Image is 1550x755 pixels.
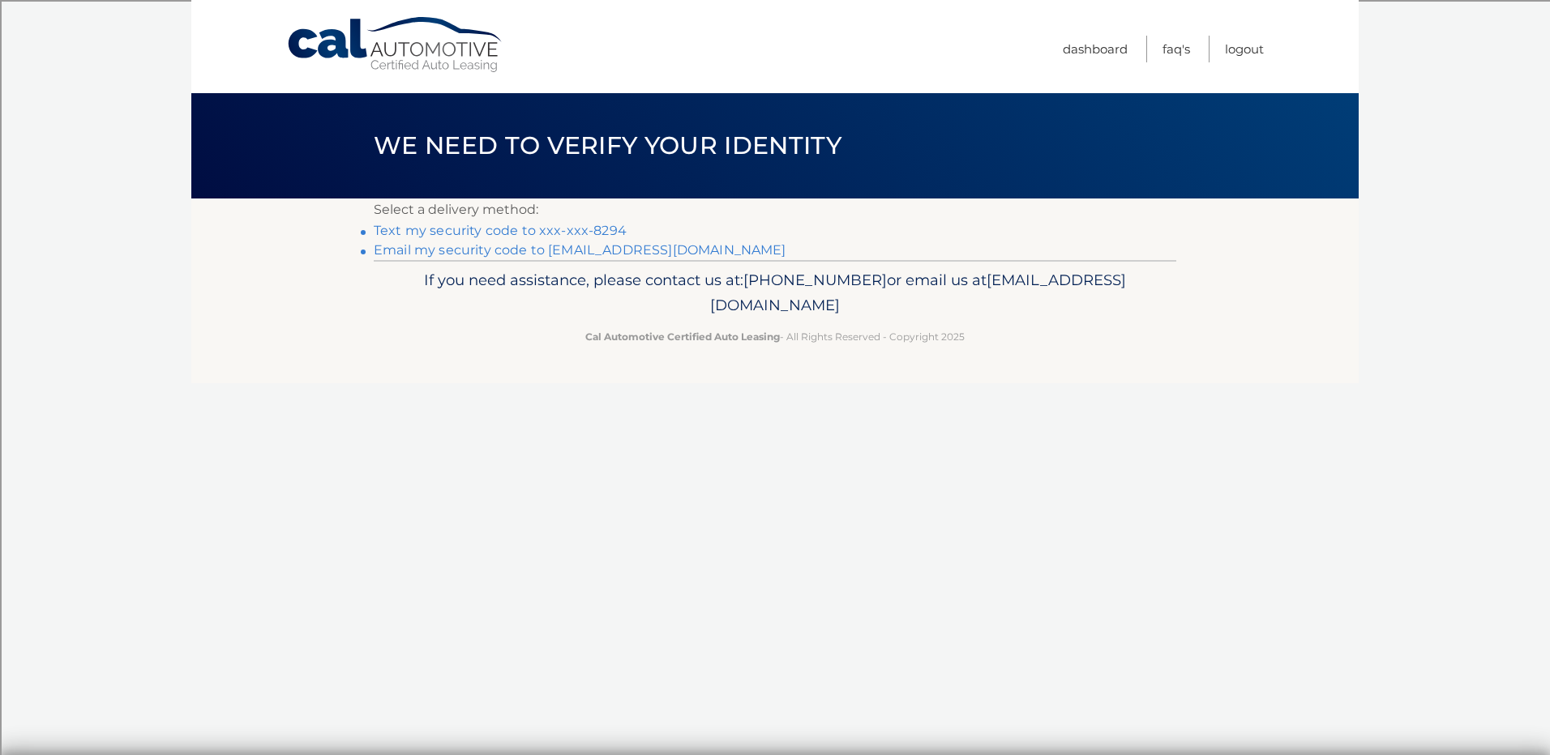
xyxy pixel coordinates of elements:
[374,198,1176,221] p: Select a delivery method:
[1063,36,1128,62] a: Dashboard
[384,328,1166,345] p: - All Rights Reserved - Copyright 2025
[286,16,505,74] a: Cal Automotive
[374,223,627,238] a: Text my security code to xxx-xxx-8294
[1225,36,1264,62] a: Logout
[374,242,786,258] a: Email my security code to [EMAIL_ADDRESS][DOMAIN_NAME]
[585,331,780,343] strong: Cal Automotive Certified Auto Leasing
[374,130,841,160] span: We need to verify your identity
[1162,36,1190,62] a: FAQ's
[384,267,1166,319] p: If you need assistance, please contact us at: or email us at
[743,271,887,289] span: [PHONE_NUMBER]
